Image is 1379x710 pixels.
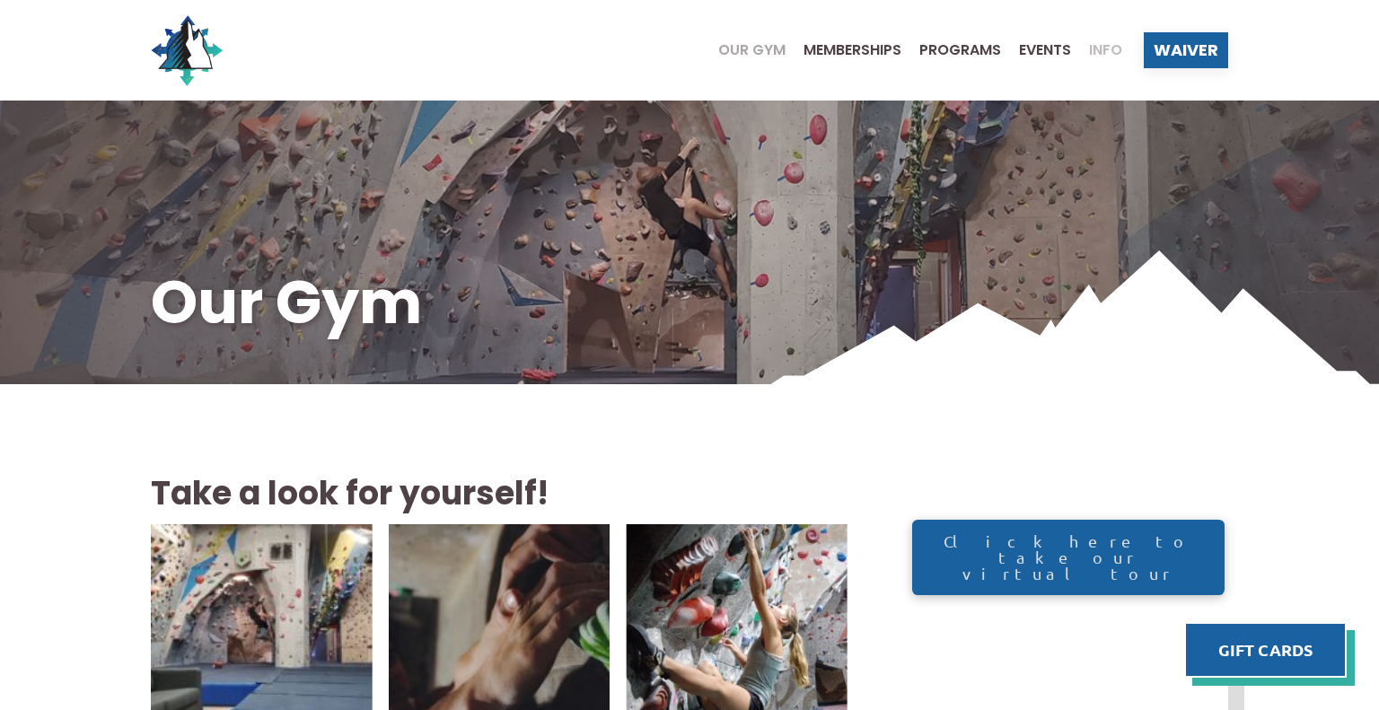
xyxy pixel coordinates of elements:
[1001,43,1071,57] a: Events
[804,43,901,57] span: Memberships
[786,43,901,57] a: Memberships
[930,533,1207,582] span: Click here to take our virtual tour
[700,43,786,57] a: Our Gym
[901,43,1001,57] a: Programs
[1019,43,1071,57] span: Events
[1071,43,1122,57] a: Info
[1089,43,1122,57] span: Info
[919,43,1001,57] span: Programs
[1144,32,1228,68] a: Waiver
[718,43,786,57] span: Our Gym
[1154,42,1218,58] span: Waiver
[912,520,1225,596] a: Click here to take our virtual tour
[151,471,848,516] h2: Take a look for yourself!
[151,14,223,86] img: North Wall Logo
